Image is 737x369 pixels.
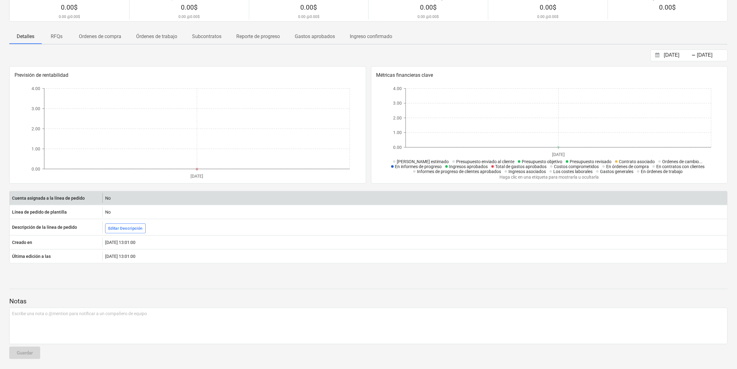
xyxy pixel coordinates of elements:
div: Widget de chat [706,339,737,369]
div: Editar Descripción [108,225,143,232]
p: 0.00 @ 0.00$ [538,15,559,20]
p: 0.00 @ 0.00$ [178,15,200,20]
span: Gastos generales [600,169,634,174]
p: Gastos aprobados [295,33,335,40]
span: En informes de progreso [395,164,442,169]
div: No [102,207,727,217]
span: En órdenes de trabajo [641,169,683,174]
span: Presupuesto enviado al cliente [456,159,515,164]
tspan: 3.00 [32,106,40,111]
p: Ordenes de compra [79,33,121,40]
span: 0.00$ [181,4,198,11]
p: RFQs [49,33,64,40]
tspan: [DATE] [552,152,565,157]
p: Previsión de rentabilidad [15,72,361,79]
input: Fecha de inicio [663,51,694,60]
p: Subcontratos [192,33,221,40]
span: 0.00$ [61,4,78,11]
span: En órdenes de compra [606,164,649,169]
span: 0.00$ [659,4,676,11]
tspan: 2.00 [32,126,40,131]
span: Ingresos aprobados [449,164,488,169]
span: Ingresos asociados [509,169,546,174]
p: 0.00 @ 0.00$ [418,15,439,20]
span: 0.00$ [301,4,317,11]
span: Los costes laborales [554,169,593,174]
tspan: 0.00 [393,145,402,150]
p: Línea de pedido de plantilla [12,209,67,215]
input: Fecha de finalización [696,51,727,60]
span: 0.00$ [540,4,556,11]
span: Contrato asociado [619,159,655,164]
p: Haga clic en una etiqueta para mostrarla u ocultarla [387,174,711,180]
tspan: 1.00 [32,146,40,151]
p: Cuenta asignada a la línea de pedido [12,195,85,201]
div: - [692,54,696,57]
span: Total de gastos aprobados [495,164,547,169]
div: [DATE] 13:01:00 [102,237,727,247]
p: Creado en [12,239,32,245]
span: 0.00$ [420,4,437,11]
p: Reporte de progreso [236,33,280,40]
p: Notas [9,297,728,306]
tspan: [DATE] [191,174,203,179]
span: Presupuesto objetivo [522,159,563,164]
button: Editar Descripción [105,224,146,233]
p: 0.00 @ 0.00$ [298,15,319,20]
span: En contratos con clientes [657,164,705,169]
tspan: 0.00 [32,167,40,171]
span: Ordenes de cambio... [662,159,703,164]
p: Métricas financieras clave [376,72,723,79]
tspan: 3.00 [393,101,402,106]
iframe: Chat Widget [706,339,737,369]
div: [DATE] 13:01:00 [102,251,727,261]
tspan: 2.00 [393,115,402,120]
tspan: 1.00 [393,130,402,135]
span: Costos comprometidos [554,164,599,169]
p: Órdenes de trabajo [136,33,177,40]
p: Ingreso confirmado [350,33,392,40]
span: Presupuesto revisado [570,159,612,164]
span: Informes de progreso de clientes aprobados [417,169,501,174]
p: 0.00 @ 0.00$ [59,15,80,20]
div: No [102,193,727,203]
button: Interact with the calendar and add the check-in date for your trip. [652,52,663,59]
p: Detalles [17,33,34,40]
span: [PERSON_NAME] estimado [397,159,449,164]
tspan: 4.00 [393,86,402,91]
tspan: 4.00 [32,86,40,91]
p: Descripción de la línea de pedido [12,224,77,230]
p: Última edición a las [12,253,51,259]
